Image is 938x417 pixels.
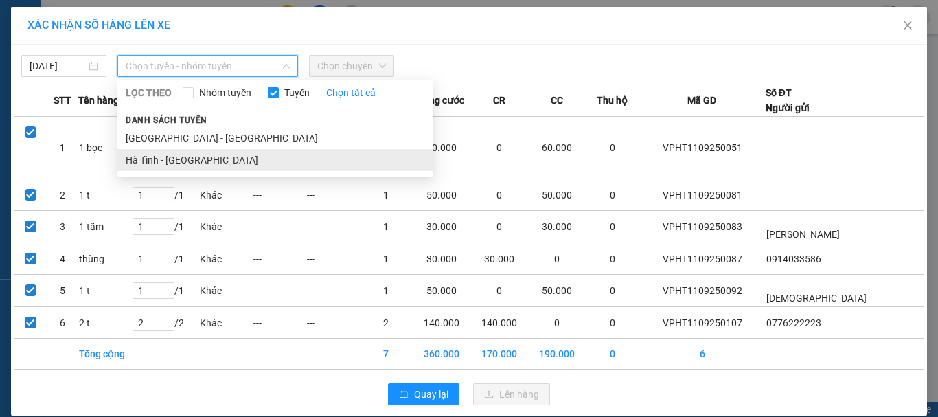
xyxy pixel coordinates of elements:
[78,243,132,275] td: thùng
[78,117,132,179] td: 1 bọc
[199,307,253,339] td: Khác
[132,179,199,211] td: / 1
[30,58,86,74] input: 11/09/2025
[687,93,716,108] span: Mã GD
[766,293,867,304] span: [DEMOGRAPHIC_DATA]
[126,85,172,100] span: LỌC THEO
[117,149,433,171] li: Hà Tĩnh - [GEOGRAPHIC_DATA]
[639,307,766,339] td: VPHT1109250107
[766,317,821,328] span: 0776222223
[597,93,628,108] span: Thu hộ
[326,85,376,100] a: Chọn tất cả
[528,117,586,179] td: 60.000
[78,211,132,243] td: 1 tấm
[253,275,306,307] td: ---
[586,307,639,339] td: 0
[54,93,71,108] span: STT
[639,339,766,370] td: 6
[766,85,810,115] div: Số ĐT Người gửi
[78,339,132,370] td: Tổng cộng
[414,387,448,402] span: Quay lại
[132,243,199,275] td: / 1
[253,211,306,243] td: ---
[47,275,79,307] td: 5
[306,275,360,307] td: ---
[470,117,528,179] td: 0
[117,127,433,149] li: [GEOGRAPHIC_DATA] - [GEOGRAPHIC_DATA]
[132,307,199,339] td: / 2
[470,339,528,370] td: 170.000
[47,243,79,275] td: 4
[470,307,528,339] td: 140.000
[766,229,840,240] span: [PERSON_NAME]
[586,117,639,179] td: 0
[117,114,216,126] span: Danh sách tuyến
[528,179,586,211] td: 50.000
[359,275,413,307] td: 1
[282,62,290,70] span: down
[551,93,563,108] span: CC
[47,307,79,339] td: 6
[528,211,586,243] td: 30.000
[317,56,386,76] span: Chọn chuyến
[413,307,470,339] td: 140.000
[902,20,913,31] span: close
[586,243,639,275] td: 0
[493,93,505,108] span: CR
[418,93,464,108] span: Tổng cước
[528,243,586,275] td: 0
[470,243,528,275] td: 30.000
[413,275,470,307] td: 50.000
[470,211,528,243] td: 0
[78,179,132,211] td: 1 t
[359,307,413,339] td: 2
[413,211,470,243] td: 30.000
[388,383,459,405] button: rollbackQuay lại
[78,275,132,307] td: 1 t
[199,179,253,211] td: Khác
[306,307,360,339] td: ---
[528,307,586,339] td: 0
[766,253,821,264] span: 0914033586
[639,211,766,243] td: VPHT1109250083
[473,383,550,405] button: uploadLên hàng
[359,211,413,243] td: 1
[126,56,290,76] span: Chọn tuyến - nhóm tuyến
[586,179,639,211] td: 0
[132,275,199,307] td: / 1
[194,85,257,100] span: Nhóm tuyến
[279,85,315,100] span: Tuyến
[889,7,927,45] button: Close
[199,275,253,307] td: Khác
[586,339,639,370] td: 0
[586,211,639,243] td: 0
[639,117,766,179] td: VPHT1109250051
[639,243,766,275] td: VPHT1109250087
[359,339,413,370] td: 7
[306,211,360,243] td: ---
[413,117,470,179] td: 60.000
[132,211,199,243] td: / 1
[253,307,306,339] td: ---
[27,19,170,32] span: XÁC NHẬN SỐ HÀNG LÊN XE
[47,211,79,243] td: 3
[528,275,586,307] td: 50.000
[253,179,306,211] td: ---
[78,93,119,108] span: Tên hàng
[470,179,528,211] td: 0
[528,339,586,370] td: 190.000
[399,390,409,401] span: rollback
[199,243,253,275] td: Khác
[413,179,470,211] td: 50.000
[413,243,470,275] td: 30.000
[470,275,528,307] td: 0
[586,275,639,307] td: 0
[199,211,253,243] td: Khác
[359,243,413,275] td: 1
[413,339,470,370] td: 360.000
[306,243,360,275] td: ---
[306,179,360,211] td: ---
[253,243,306,275] td: ---
[359,179,413,211] td: 1
[639,275,766,307] td: VPHT1109250092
